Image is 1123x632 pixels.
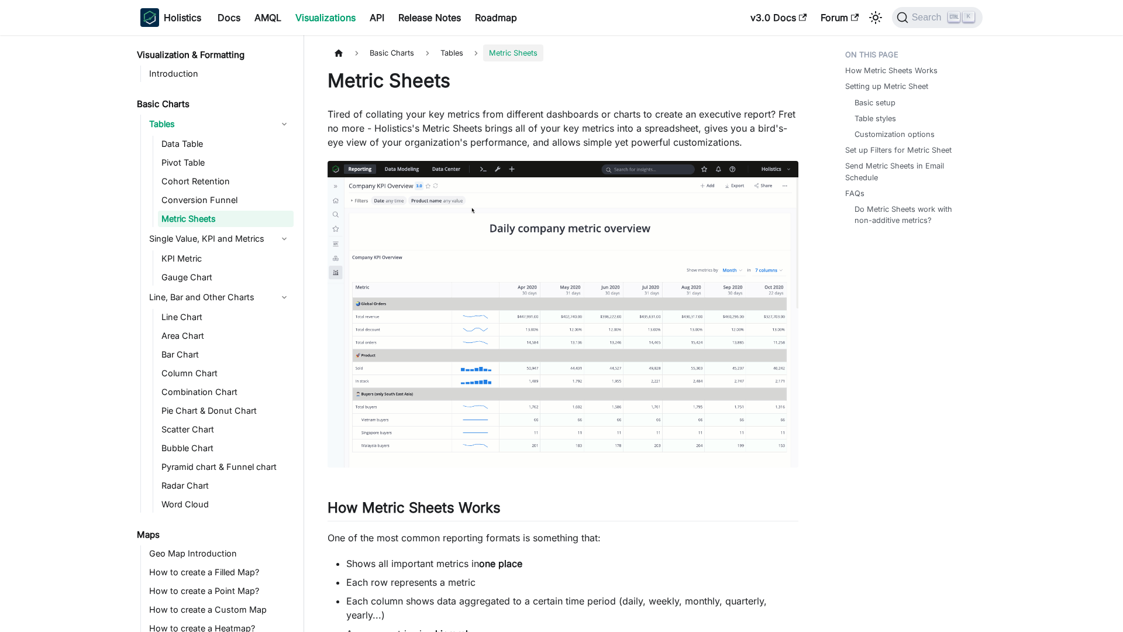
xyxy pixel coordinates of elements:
a: Metric Sheets [158,211,294,227]
a: Data Table [158,136,294,152]
a: Pivot Table [158,154,294,171]
a: Column Chart [158,365,294,382]
a: Send Metric Sheets in Email Schedule [845,160,976,183]
a: Basic setup [855,97,895,108]
kbd: K [963,12,974,22]
a: Word Cloud [158,496,294,513]
a: Cohort Retention [158,173,294,190]
a: Scatter Chart [158,421,294,438]
a: Table styles [855,113,896,124]
a: Bar Chart [158,346,294,363]
a: Customization options [855,129,935,140]
img: Holistics [140,8,159,27]
a: Pyramid chart & Funnel chart [158,459,294,475]
span: Metric Sheets [483,44,543,61]
button: Switch between dark and light mode (currently light mode) [866,8,885,27]
a: KPI Metric [158,250,294,267]
li: Each column shows data aggregated to a certain time period (daily, weekly, monthly, quarterly, ye... [346,594,798,622]
a: Roadmap [468,8,524,27]
a: Basic Charts [133,96,294,112]
nav: Breadcrumbs [328,44,798,61]
a: Set up Filters for Metric Sheet [845,145,952,156]
span: Tables [435,44,469,61]
a: Conversion Funnel [158,192,294,208]
span: Search [908,12,949,23]
a: How to create a Custom Map [146,602,294,618]
a: Geo Map Introduction [146,545,294,562]
a: Single Value, KPI and Metrics [146,229,294,248]
h2: How Metric Sheets Works [328,499,798,521]
a: Setting up Metric Sheet [845,81,928,92]
li: Each row represents a metric [346,575,798,589]
a: FAQs [845,188,864,199]
a: Home page [328,44,350,61]
a: How to create a Point Map? [146,583,294,599]
a: Visualization & Formatting [133,47,294,63]
a: Visualizations [288,8,363,27]
a: Radar Chart [158,478,294,494]
a: Bubble Chart [158,440,294,456]
a: Introduction [146,66,294,82]
li: Shows all important metrics in [346,557,798,571]
a: Line Chart [158,309,294,325]
a: How to create a Filled Map? [146,564,294,581]
a: HolisticsHolistics [140,8,201,27]
strong: one place [479,558,522,569]
a: Maps [133,527,294,543]
a: AMQL [247,8,288,27]
p: One of the most common reporting formats is something that: [328,531,798,545]
a: Line, Bar and Other Charts [146,288,294,307]
a: v3.0 Docs [743,8,814,27]
h1: Metric Sheets [328,69,798,92]
a: Do Metric Sheets work with non-additive metrics? [855,204,971,226]
a: Release Notes [391,8,468,27]
a: Gauge Chart [158,269,294,286]
a: Combination Chart [158,384,294,400]
a: Docs [211,8,247,27]
a: Forum [814,8,866,27]
button: Search (Ctrl+K) [892,7,983,28]
p: Tired of collating your key metrics from different dashboards or charts to create an executive re... [328,107,798,149]
a: Area Chart [158,328,294,344]
span: Basic Charts [364,44,420,61]
b: Holistics [164,11,201,25]
a: Tables [146,115,294,133]
a: API [363,8,391,27]
nav: Docs sidebar [129,35,304,632]
a: Pie Chart & Donut Chart [158,403,294,419]
a: How Metric Sheets Works [845,65,938,76]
